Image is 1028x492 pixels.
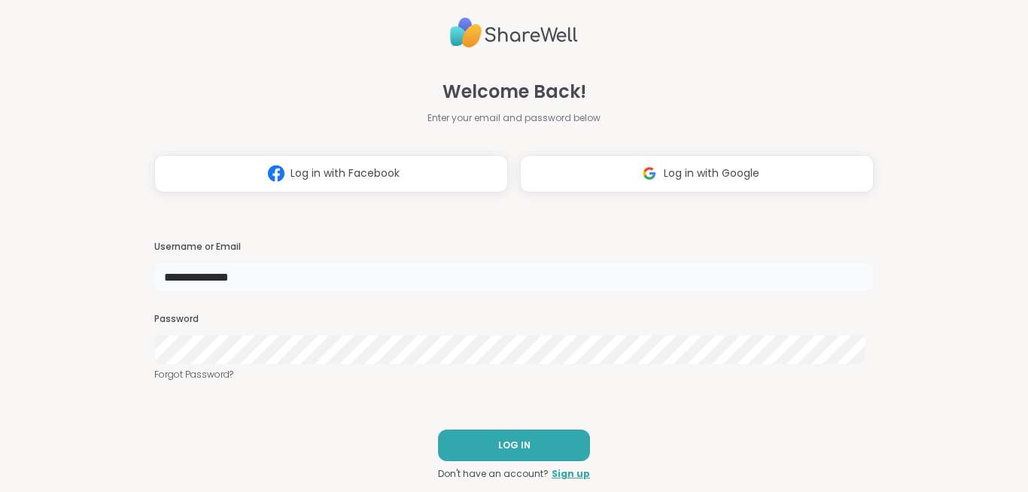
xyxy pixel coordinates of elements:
a: Forgot Password? [154,368,874,381]
a: Sign up [552,467,590,481]
span: Don't have an account? [438,467,549,481]
h3: Username or Email [154,241,874,254]
img: ShareWell Logomark [635,159,664,187]
img: ShareWell Logo [450,11,578,54]
span: Log in with Google [664,166,759,181]
span: Enter your email and password below [427,111,601,125]
button: Log in with Google [520,155,874,193]
span: Log in with Facebook [290,166,400,181]
button: Log in with Facebook [154,155,508,193]
button: LOG IN [438,430,590,461]
img: ShareWell Logomark [262,159,290,187]
h3: Password [154,313,874,326]
span: LOG IN [498,439,531,452]
span: Welcome Back! [443,78,586,105]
